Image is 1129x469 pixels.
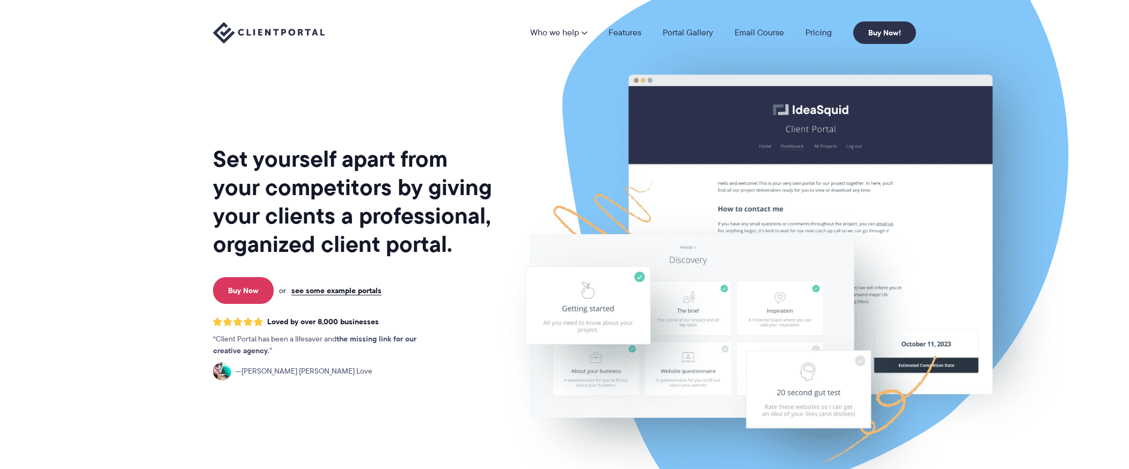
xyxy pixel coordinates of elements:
[853,21,916,44] a: Buy Now!
[213,333,438,357] p: Client Portal has been a lifesaver and .
[213,145,494,258] h1: Set yourself apart from your competitors by giving your clients a professional, organized client ...
[213,277,274,304] a: Buy Now
[805,28,832,37] a: Pricing
[291,286,382,295] a: see some example portals
[663,28,713,37] a: Portal Gallery
[267,317,379,326] span: Loved by over 8,000 businesses
[213,333,416,356] strong: the missing link for our creative agency
[609,28,641,37] a: Features
[530,28,587,37] a: Who we help
[236,366,372,377] span: [PERSON_NAME] [PERSON_NAME] Love
[735,28,784,37] a: Email Course
[279,286,286,295] span: or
